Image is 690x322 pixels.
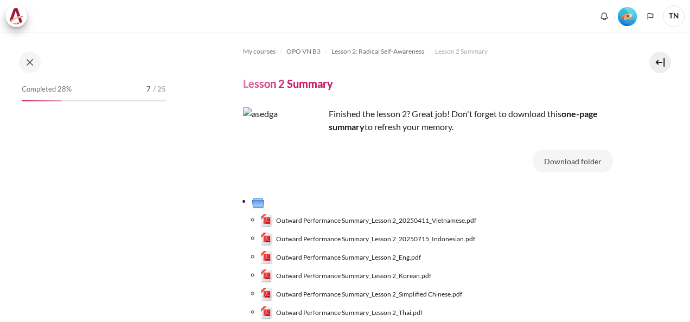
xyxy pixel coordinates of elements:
[618,7,637,26] img: Level #2
[614,6,641,26] a: Level #2
[260,269,273,282] img: Outward Performance Summary_Lesson 2_Korean.pdf
[22,100,62,101] div: 28%
[260,288,463,301] a: Outward Performance Summary_Lesson 2_Simplified Chinese.pdfOutward Performance Summary_Lesson 2_S...
[618,6,637,26] div: Level #2
[663,5,685,27] span: TN
[243,47,276,56] span: My courses
[22,84,72,95] span: Completed 28%
[276,234,475,244] span: Outward Performance Summary_Lesson 2_20250715_Indonesian.pdf
[435,45,488,58] a: Lesson 2 Summary
[243,107,324,189] img: asedga
[596,8,612,24] div: Show notification window with no new notifications
[260,233,476,246] a: Outward Performance Summary_Lesson 2_20250715_Indonesian.pdfOutward Performance Summary_Lesson 2_...
[663,5,685,27] a: User menu
[276,253,421,262] span: Outward Performance Summary_Lesson 2_Eng.pdf
[260,233,273,246] img: Outward Performance Summary_Lesson 2_20250715_Indonesian.pdf
[260,306,423,319] a: Outward Performance Summary_Lesson 2_Thai.pdfOutward Performance Summary_Lesson 2_Thai.pdf
[276,216,476,226] span: Outward Performance Summary_Lesson 2_20250411_Vietnamese.pdf
[276,308,423,318] span: Outward Performance Summary_Lesson 2_Thai.pdf
[5,5,33,27] a: Architeck Architeck
[276,271,431,281] span: Outward Performance Summary_Lesson 2_Korean.pdf
[331,47,424,56] span: Lesson 2: Radical Self-Awareness
[260,288,273,301] img: Outward Performance Summary_Lesson 2_Simplified Chinese.pdf
[533,150,613,172] button: Download folder
[331,45,424,58] a: Lesson 2: Radical Self-Awareness
[260,251,273,264] img: Outward Performance Summary_Lesson 2_Eng.pdf
[260,214,273,227] img: Outward Performance Summary_Lesson 2_20250411_Vietnamese.pdf
[260,214,477,227] a: Outward Performance Summary_Lesson 2_20250411_Vietnamese.pdfOutward Performance Summary_Lesson 2_...
[260,251,421,264] a: Outward Performance Summary_Lesson 2_Eng.pdfOutward Performance Summary_Lesson 2_Eng.pdf
[286,47,321,56] span: OPO VN B3
[286,45,321,58] a: OPO VN B3
[146,84,151,95] span: 7
[243,45,276,58] a: My courses
[276,289,462,299] span: Outward Performance Summary_Lesson 2_Simplified Chinese.pdf
[9,8,24,24] img: Architeck
[435,47,488,56] span: Lesson 2 Summary
[642,8,659,24] button: Languages
[260,269,432,282] a: Outward Performance Summary_Lesson 2_Korean.pdfOutward Performance Summary_Lesson 2_Korean.pdf
[260,306,273,319] img: Outward Performance Summary_Lesson 2_Thai.pdf
[153,84,166,95] span: / 25
[243,76,333,91] h4: Lesson 2 Summary
[243,43,613,60] nav: Navigation bar
[243,107,613,133] p: Finished the lesson 2? Great job! Don't forget to download this to refresh your memory.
